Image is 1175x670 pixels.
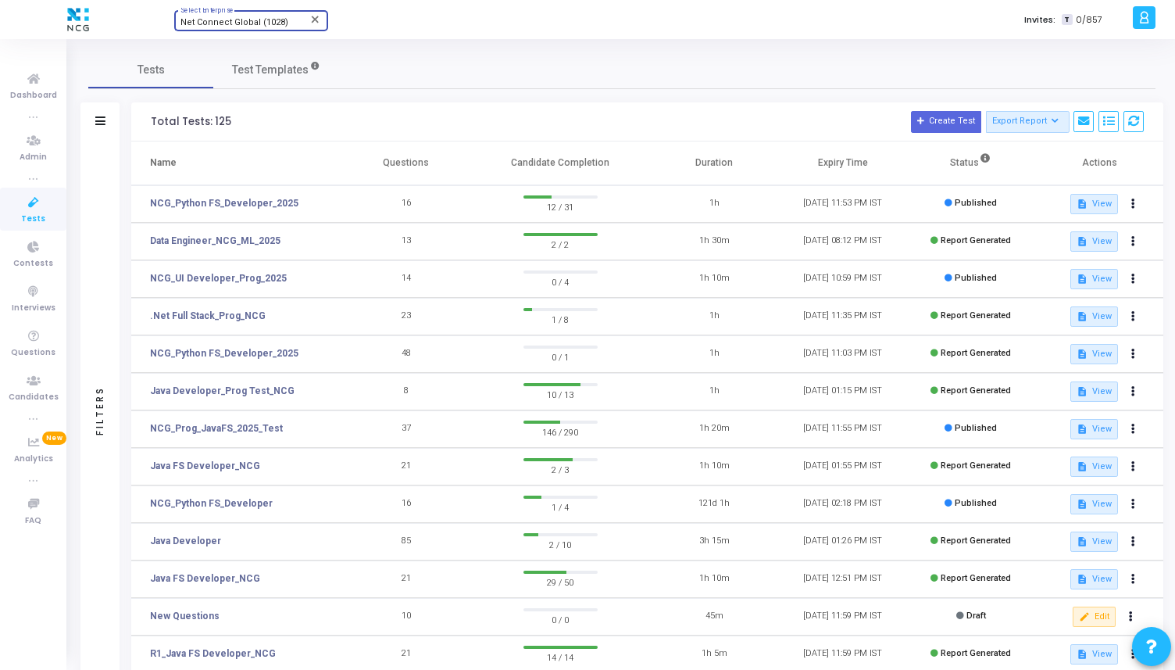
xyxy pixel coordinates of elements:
a: Java Developer_Prog Test_NCG [150,384,295,398]
span: 0 / 4 [523,274,598,289]
a: New Questions [150,609,220,623]
mat-icon: description [1077,236,1087,247]
th: Expiry Time [778,142,906,185]
span: Dashboard [10,89,57,102]
button: View [1070,457,1118,477]
td: 21 [342,448,470,485]
td: 14 [342,260,470,298]
mat-icon: edit [1079,611,1090,622]
td: 1h 10m [650,448,778,485]
span: 1 / 8 [523,311,598,327]
td: 1h 20m [650,410,778,448]
button: View [1070,269,1118,289]
span: 12 / 31 [523,199,598,214]
td: 85 [342,523,470,561]
a: NCG_Prog_JavaFS_2025_Test [150,421,283,435]
span: Report Generated [941,310,1011,321]
span: 0/857 [1076,13,1102,27]
td: 8 [342,373,470,410]
td: 23 [342,298,470,335]
button: View [1070,532,1118,552]
span: Contests [13,257,53,271]
mat-icon: description [1077,199,1087,210]
a: NCG_UI Developer_Prog_2025 [150,271,287,285]
span: Report Generated [941,573,1011,583]
td: 16 [342,485,470,523]
span: Report Generated [941,536,1011,546]
button: View [1070,382,1118,402]
mat-icon: description [1077,574,1087,585]
button: View [1070,306,1118,327]
button: Create Test [911,111,981,133]
span: 10 / 13 [523,386,598,402]
th: Questions [342,142,470,185]
td: [DATE] 11:55 PM IST [778,410,906,448]
mat-icon: description [1077,499,1087,510]
td: [DATE] 02:18 PM IST [778,485,906,523]
mat-icon: description [1077,386,1087,397]
label: Invites: [1024,13,1055,27]
td: 10 [342,598,470,636]
span: 146 / 290 [523,424,598,439]
mat-icon: description [1077,649,1087,660]
td: 21 [342,561,470,598]
span: FAQ [25,514,41,528]
mat-icon: description [1077,311,1087,322]
td: [DATE] 11:59 PM IST [778,598,906,636]
mat-icon: description [1077,349,1087,360]
td: 1h [650,298,778,335]
td: 16 [342,185,470,223]
td: 1h 10m [650,260,778,298]
td: 1h [650,335,778,373]
button: View [1070,344,1118,364]
span: Published [955,498,997,508]
a: NCG_Python FS_Developer_2025 [150,346,298,360]
button: Export Report [986,111,1070,133]
span: Tests [21,213,45,226]
span: 1 / 4 [523,499,598,514]
span: Tests [137,62,165,78]
td: 1h [650,185,778,223]
span: Report Generated [941,385,1011,396]
td: [DATE] 01:15 PM IST [778,373,906,410]
button: Edit [1073,607,1116,627]
th: Actions [1035,142,1163,185]
mat-icon: description [1077,274,1087,285]
span: Published [955,423,997,433]
td: 1h 30m [650,223,778,260]
a: R1_Java FS Developer_NCG [150,647,276,661]
th: Duration [650,142,778,185]
span: New [42,432,66,445]
mat-icon: description [1077,461,1087,472]
a: Java FS Developer_NCG [150,459,260,473]
a: Java FS Developer_NCG [150,571,260,586]
td: [DATE] 11:53 PM IST [778,185,906,223]
span: Report Generated [941,348,1011,358]
span: Published [955,273,997,283]
span: Test Templates [232,62,309,78]
a: Java Developer [150,534,221,548]
img: logo [63,4,93,35]
span: Draft [966,611,986,621]
a: NCG_Python FS_Developer [150,496,273,511]
span: 0 / 0 [523,611,598,627]
mat-icon: description [1077,536,1087,547]
td: 1h 10m [650,561,778,598]
button: View [1070,194,1118,214]
td: [DATE] 10:59 PM IST [778,260,906,298]
span: Candidates [9,391,59,404]
td: 1h [650,373,778,410]
td: 3h 15m [650,523,778,561]
td: [DATE] 01:26 PM IST [778,523,906,561]
span: 29 / 50 [523,574,598,589]
span: Report Generated [941,648,1011,658]
span: Questions [11,346,55,360]
span: Net Connect Global (1028) [180,17,288,27]
span: Admin [20,151,47,164]
span: 2 / 10 [523,536,598,552]
span: Published [955,198,997,208]
span: 0 / 1 [523,349,598,364]
button: View [1070,419,1118,439]
td: 48 [342,335,470,373]
span: 2 / 2 [523,236,598,252]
